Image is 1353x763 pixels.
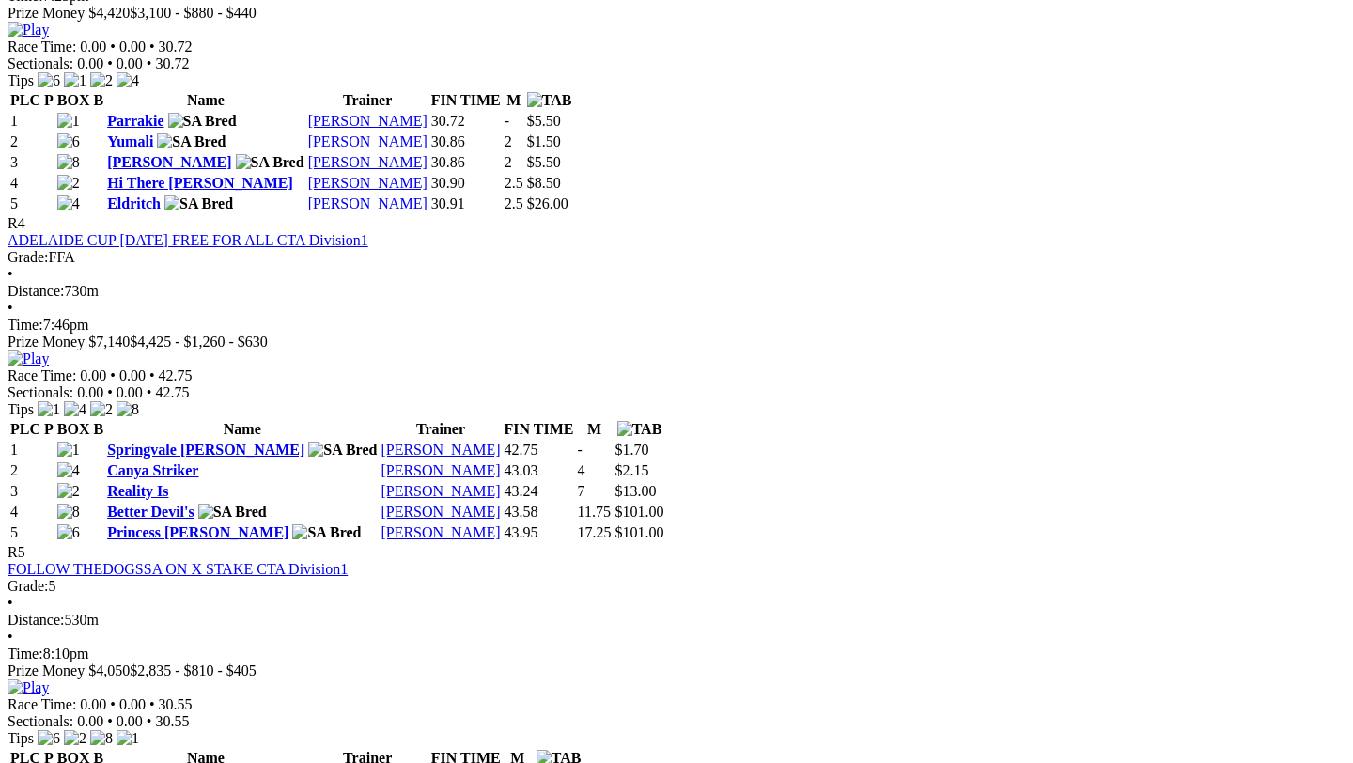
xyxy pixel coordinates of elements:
img: 4 [64,401,86,418]
td: 43.95 [504,523,575,542]
div: Prize Money $4,420 [8,5,1345,22]
span: • [107,384,113,400]
th: Name [106,420,378,439]
text: - [505,113,509,129]
img: 2 [90,72,113,89]
span: Distance: [8,612,64,628]
a: [PERSON_NAME] [381,504,500,520]
text: 2 [505,154,512,170]
text: 2.5 [505,195,523,211]
td: 2 [9,461,54,480]
span: 42.75 [155,384,189,400]
td: 30.90 [430,174,502,193]
div: 5 [8,578,1345,595]
th: FIN TIME [504,420,575,439]
span: 30.72 [155,55,189,71]
a: [PERSON_NAME] [107,154,231,170]
span: R4 [8,215,25,231]
img: TAB [617,421,662,438]
span: Grade: [8,578,49,594]
td: 5 [9,523,54,542]
span: Tips [8,401,34,417]
td: 43.58 [504,503,575,522]
a: [PERSON_NAME] [308,154,428,170]
a: Springvale [PERSON_NAME] [107,442,304,458]
td: 43.24 [504,482,575,501]
span: • [147,384,152,400]
span: B [93,92,103,108]
a: FOLLOW THEDOGSSA ON X STAKE CTA Division1 [8,561,348,577]
span: BOX [57,92,90,108]
span: Grade: [8,249,49,265]
span: • [147,713,152,729]
span: PLC [10,421,40,437]
img: SA Bred [198,504,267,521]
a: Hi There [PERSON_NAME] [107,175,293,191]
span: • [110,696,116,712]
span: 0.00 [77,55,103,71]
span: B [93,421,103,437]
th: Trainer [380,420,501,439]
div: 8:10pm [8,646,1345,662]
span: $8.50 [527,175,561,191]
img: 1 [64,72,86,89]
span: $101.00 [614,504,663,520]
span: $2,835 - $810 - $405 [130,662,257,678]
td: 42.75 [504,441,575,459]
a: Canya Striker [107,462,198,478]
span: • [147,55,152,71]
th: Trainer [307,91,428,110]
img: 8 [117,401,139,418]
span: $101.00 [614,524,663,540]
div: 530m [8,612,1345,629]
img: 2 [64,730,86,747]
td: 2 [9,132,54,151]
span: • [8,300,13,316]
span: • [8,595,13,611]
span: 0.00 [80,696,106,712]
img: 6 [57,524,80,541]
span: • [110,367,116,383]
img: 4 [57,195,80,212]
span: Race Time: [8,367,76,383]
td: 43.03 [504,461,575,480]
a: ADELAIDE CUP [DATE] FREE FOR ALL CTA Division1 [8,232,368,248]
img: 2 [90,401,113,418]
th: M [576,420,612,439]
span: $2.15 [614,462,648,478]
span: 0.00 [77,384,103,400]
span: $5.50 [527,154,561,170]
img: SA Bred [168,113,237,130]
img: 4 [117,72,139,89]
img: 6 [38,72,60,89]
td: 1 [9,112,54,131]
text: 11.75 [577,504,610,520]
td: 5 [9,195,54,213]
span: $13.00 [614,483,656,499]
img: 1 [57,113,80,130]
span: Tips [8,730,34,746]
a: [PERSON_NAME] [308,113,428,129]
span: $4,425 - $1,260 - $630 [130,334,268,350]
span: 0.00 [77,713,103,729]
span: $1.70 [614,442,648,458]
td: 30.72 [430,112,502,131]
span: 30.72 [159,39,193,54]
span: 30.55 [155,713,189,729]
td: 30.91 [430,195,502,213]
text: 2 [505,133,512,149]
span: • [8,266,13,282]
img: 1 [57,442,80,459]
th: Name [106,91,305,110]
td: 30.86 [430,132,502,151]
span: 0.00 [117,713,143,729]
img: SA Bred [164,195,233,212]
div: Prize Money $7,140 [8,334,1345,350]
span: • [149,367,155,383]
a: [PERSON_NAME] [381,462,500,478]
img: 2 [57,483,80,500]
span: R5 [8,544,25,560]
span: Sectionals: [8,384,73,400]
span: Sectionals: [8,55,73,71]
a: Princess [PERSON_NAME] [107,524,288,540]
